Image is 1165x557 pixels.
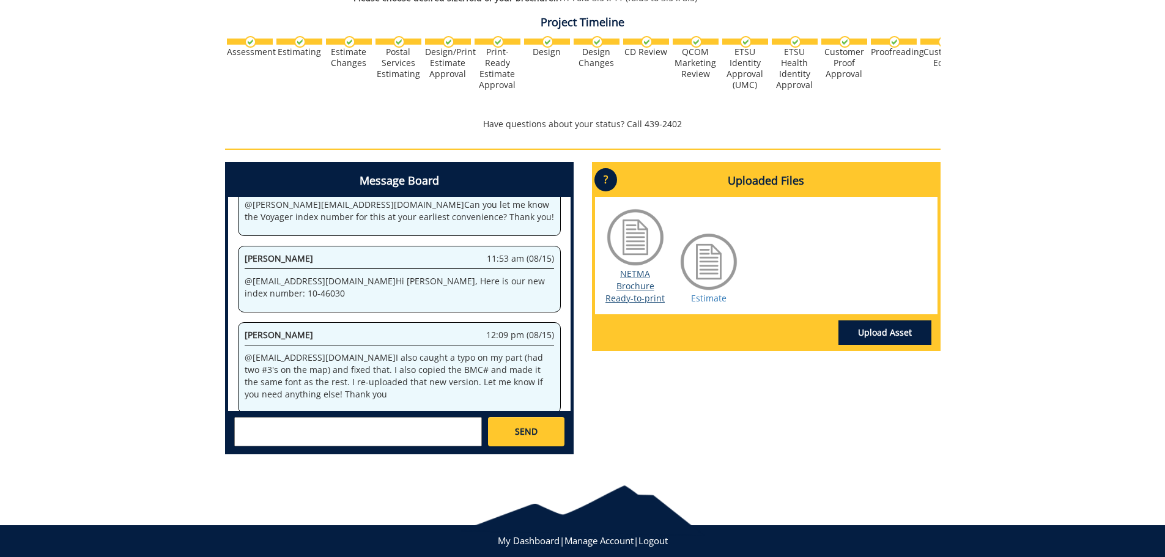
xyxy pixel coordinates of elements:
[326,46,372,68] div: Estimate Changes
[344,36,355,48] img: checkmark
[821,46,867,79] div: Customer Proof Approval
[690,36,702,48] img: checkmark
[245,329,313,341] span: [PERSON_NAME]
[245,275,554,300] p: @ [EMAIL_ADDRESS][DOMAIN_NAME] Hi [PERSON_NAME], Here is our new index number: 10-46030
[920,46,966,68] div: Customer Edits
[375,46,421,79] div: Postal Services Estimating
[591,36,603,48] img: checkmark
[276,46,322,57] div: Estimating
[245,253,313,264] span: [PERSON_NAME]
[691,292,727,304] a: Estimate
[228,165,571,197] h4: Message Board
[488,417,564,446] a: SEND
[574,46,619,68] div: Design Changes
[487,253,554,265] span: 11:53 am (08/15)
[475,46,520,90] div: Print-Ready Estimate Approval
[234,417,482,446] textarea: messageToSend
[673,46,719,79] div: QCOM Marketing Review
[225,118,941,130] p: Have questions about your status? Call 439-2402
[393,36,405,48] img: checkmark
[595,165,938,197] h4: Uploaded Files
[542,36,553,48] img: checkmark
[641,36,653,48] img: checkmark
[871,46,917,57] div: Proofreading
[605,268,665,304] a: NETMA Brochure Ready-to-print
[722,46,768,90] div: ETSU Identity Approval (UMC)
[486,329,554,341] span: 12:09 pm (08/15)
[245,352,554,400] p: @ [EMAIL_ADDRESS][DOMAIN_NAME] I also caught a typo on my part (had two #3's on the map) and fixe...
[245,36,256,48] img: checkmark
[772,46,818,90] div: ETSU Health Identity Approval
[638,534,668,547] a: Logout
[498,534,560,547] a: My Dashboard
[515,426,538,438] span: SEND
[425,46,471,79] div: Design/Print Estimate Approval
[594,168,617,191] p: ?
[889,36,900,48] img: checkmark
[294,36,306,48] img: checkmark
[623,46,669,57] div: CD Review
[443,36,454,48] img: checkmark
[225,17,941,29] h4: Project Timeline
[839,36,851,48] img: checkmark
[740,36,752,48] img: checkmark
[227,46,273,57] div: Assessment
[524,46,570,57] div: Design
[938,36,950,48] img: checkmark
[245,199,554,223] p: @ [PERSON_NAME][EMAIL_ADDRESS][DOMAIN_NAME] Can you let me know the Voyager index number for this...
[492,36,504,48] img: checkmark
[790,36,801,48] img: checkmark
[838,320,931,345] a: Upload Asset
[564,534,634,547] a: Manage Account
